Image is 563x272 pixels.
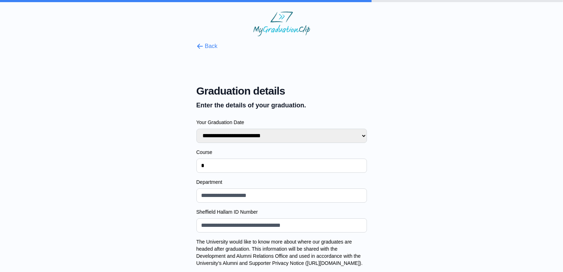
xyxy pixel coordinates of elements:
span: Graduation details [196,85,367,97]
label: Sheffield Hallam ID Number [196,208,367,215]
img: MyGraduationClip [253,11,310,36]
button: Back [196,42,218,50]
p: Enter the details of your graduation. [196,100,367,110]
label: Department [196,178,367,186]
label: Your Graduation Date [196,119,367,126]
label: Course [196,149,367,156]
